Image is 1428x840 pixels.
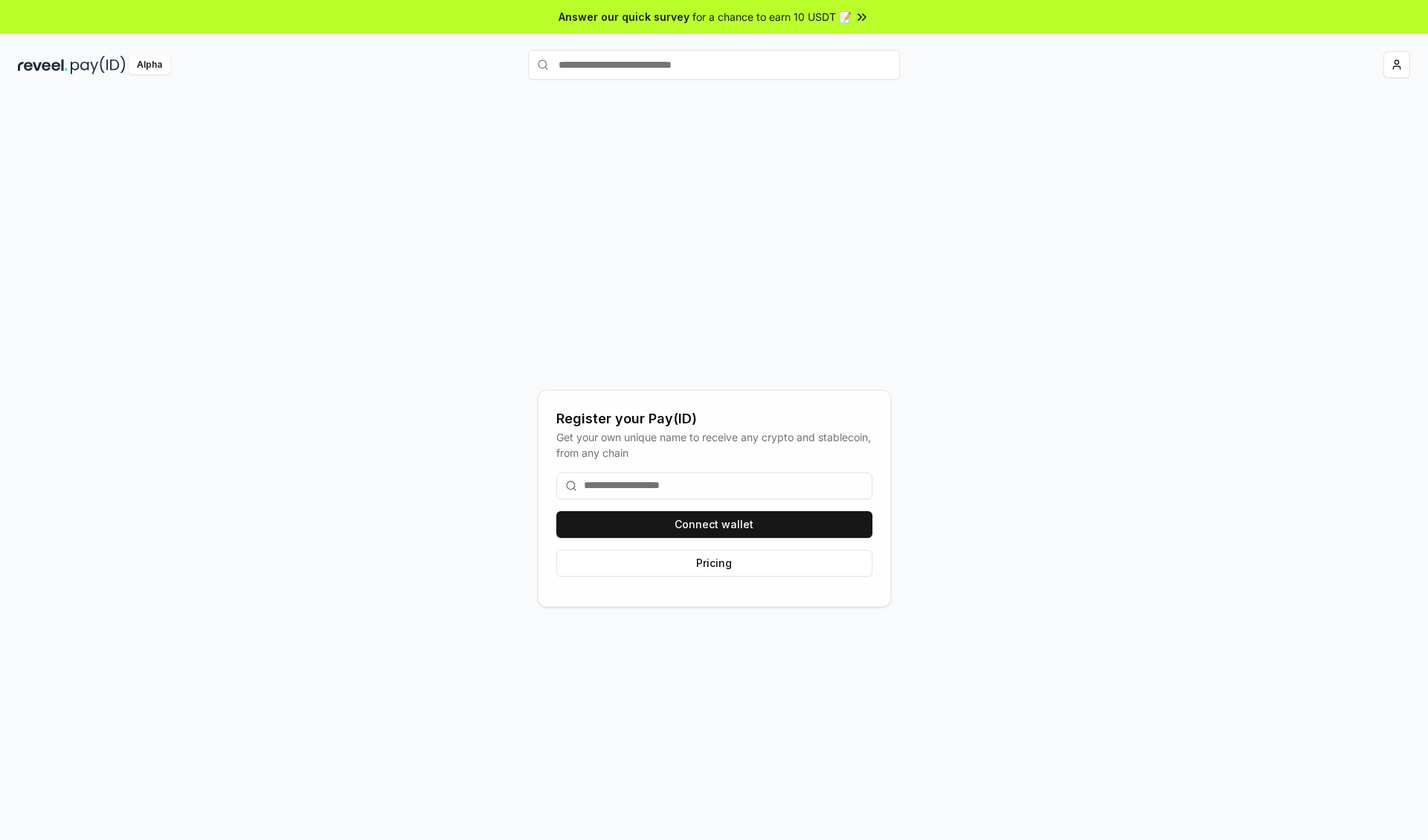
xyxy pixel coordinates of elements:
div: Register your Pay(ID) [556,408,872,429]
span: for a chance to earn 10 USDT 📝 [692,9,852,25]
img: pay_id [71,56,126,74]
div: Get your own unique name to receive any crypto and stablecoin, from any chain [556,429,872,461]
div: Alpha [129,56,170,74]
img: reveel_dark [18,56,68,74]
span: Answer our quick survey [559,9,689,25]
button: Pricing [556,550,872,577]
button: Connect wallet [556,511,872,538]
